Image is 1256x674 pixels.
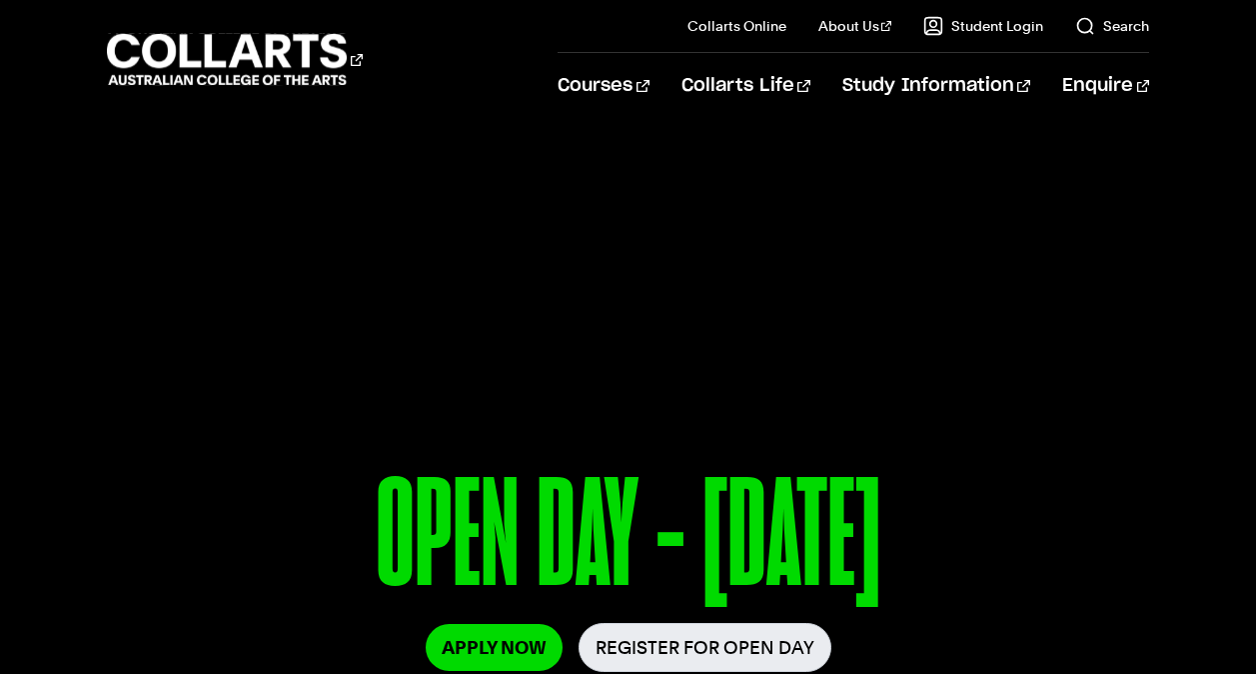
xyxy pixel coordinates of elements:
[923,16,1043,36] a: Student Login
[842,53,1030,119] a: Study Information
[579,623,831,672] a: Register for Open Day
[818,16,892,36] a: About Us
[558,53,648,119] a: Courses
[1062,53,1149,119] a: Enquire
[1075,16,1149,36] a: Search
[687,16,786,36] a: Collarts Online
[426,624,563,671] a: Apply Now
[107,31,363,88] div: Go to homepage
[681,53,810,119] a: Collarts Life
[107,458,1149,623] p: OPEN DAY - [DATE]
